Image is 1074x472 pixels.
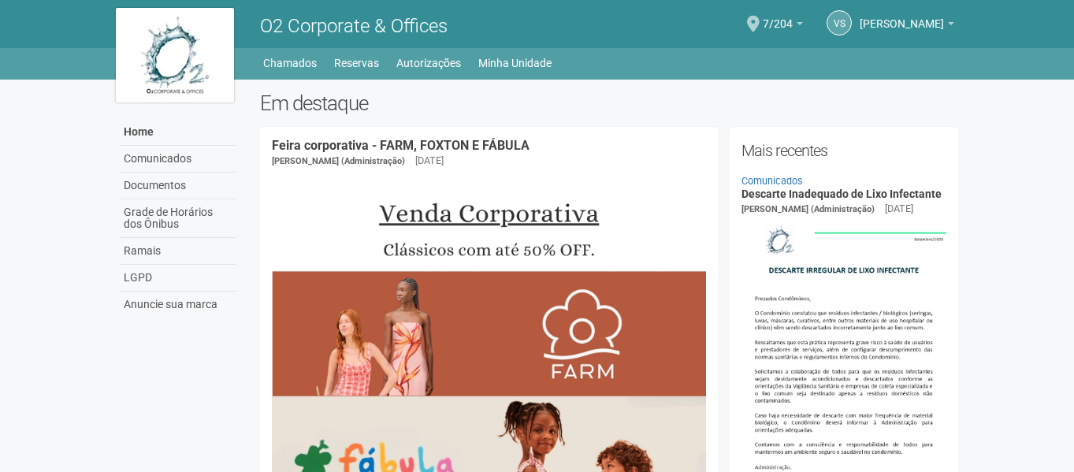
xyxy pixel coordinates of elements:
h2: Mais recentes [741,139,947,162]
a: Grade de Horários dos Ônibus [120,199,236,238]
span: [PERSON_NAME] (Administração) [272,156,405,166]
a: Chamados [263,52,317,74]
a: Descarte Inadequado de Lixo Infectante [741,188,942,200]
a: Minha Unidade [478,52,552,74]
span: O2 Corporate & Offices [260,15,448,37]
a: Comunicados [120,146,236,173]
a: Feira corporativa - FARM, FOXTON E FÁBULA [272,138,530,153]
img: logo.jpg [116,8,234,102]
a: Comunicados [741,175,803,187]
a: Documentos [120,173,236,199]
a: Anuncie sua marca [120,292,236,318]
span: 7/204 [763,2,793,30]
span: [PERSON_NAME] (Administração) [741,204,875,214]
h2: Em destaque [260,91,959,115]
a: [PERSON_NAME] [860,20,954,32]
a: Ramais [120,238,236,265]
a: Reservas [334,52,379,74]
div: [DATE] [885,202,913,216]
a: Home [120,119,236,146]
a: LGPD [120,265,236,292]
a: Autorizações [396,52,461,74]
a: 7/204 [763,20,803,32]
div: [DATE] [415,154,444,168]
a: VS [827,10,852,35]
span: VINICIUS SANTOS DA ROCHA CORREA [860,2,944,30]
